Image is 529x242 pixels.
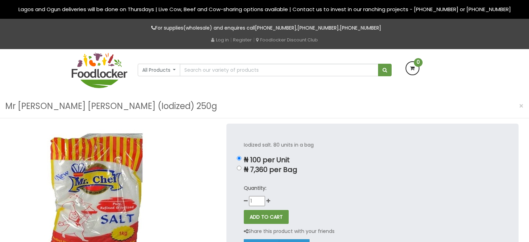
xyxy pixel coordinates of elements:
a: [PHONE_NUMBER] [340,24,381,31]
a: Register [233,37,252,43]
p: For supplies(wholesale) and enquires call , , [72,24,458,32]
img: FoodLocker [72,53,127,88]
a: [PHONE_NUMBER] [255,24,296,31]
strong: Quantity: [244,185,266,192]
input: ₦ 100 per Unit [237,156,241,161]
span: | [230,36,232,43]
span: Lagos and Ogun deliveries will be done on Thursdays | Live Cow, Beef and Cow-sharing options avai... [18,6,511,13]
a: [PHONE_NUMBER] [297,24,339,31]
input: ₦ 7,360 per Bag [237,166,241,170]
span: × [519,101,524,111]
input: Search our variety of products [180,64,378,76]
button: Close [515,99,527,113]
h3: Mr [PERSON_NAME] [PERSON_NAME] (Iodized) 250g [5,100,217,113]
span: 0 [414,58,423,67]
p: ₦ 7,360 per Bag [244,166,501,174]
p: ₦ 100 per Unit [244,156,501,164]
a: Foodlocker Discount Club [256,37,318,43]
button: ADD TO CART [244,210,289,224]
p: Share this product with your friends [244,227,335,235]
span: | [253,36,255,43]
a: Log in [211,37,229,43]
button: All Products [138,64,181,76]
p: Iodized salt. 80 units in a bag [244,141,501,149]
